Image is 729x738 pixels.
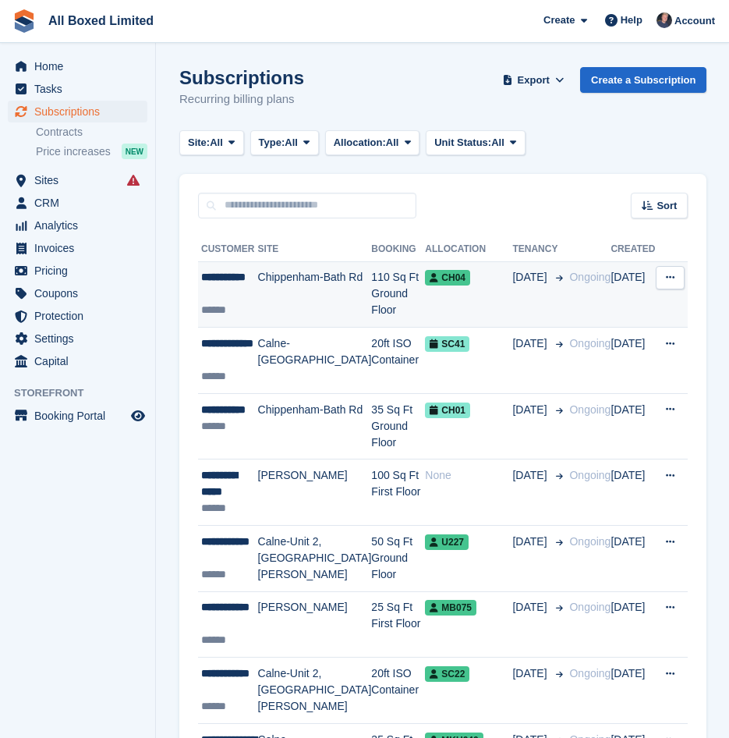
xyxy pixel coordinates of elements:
span: Home [34,55,128,77]
td: [PERSON_NAME] [258,591,372,658]
th: Allocation [425,237,512,262]
th: Customer [198,237,258,262]
a: menu [8,328,147,349]
td: 100 Sq Ft First Floor [371,459,425,526]
td: 35 Sq Ft Ground Floor [371,393,425,459]
i: Smart entry sync failures have occurred [127,174,140,186]
a: menu [8,350,147,372]
a: Create a Subscription [580,67,706,93]
span: SC22 [425,666,469,682]
span: Coupons [34,282,128,304]
p: Recurring billing plans [179,90,304,108]
span: Ongoing [569,667,610,679]
a: menu [8,237,147,259]
span: Allocation: [334,135,386,151]
span: [DATE] [512,335,550,352]
span: U227 [425,534,469,550]
button: Export [499,67,568,93]
span: Tasks [34,78,128,100]
a: menu [8,215,147,236]
a: menu [8,78,147,100]
span: Subscriptions [34,101,128,122]
span: Export [518,73,550,88]
span: Account [674,13,715,29]
td: [DATE] [610,526,655,592]
th: Created [610,237,655,262]
td: [DATE] [610,393,655,459]
button: Unit Status: All [426,130,525,156]
span: Analytics [34,215,128,236]
span: Invoices [34,237,128,259]
a: menu [8,101,147,122]
span: Capital [34,350,128,372]
span: Pricing [34,260,128,282]
td: [DATE] [610,591,655,658]
span: CH04 [425,270,470,286]
div: None [425,467,512,484]
td: 50 Sq Ft Ground Floor [371,526,425,592]
span: Ongoing [569,271,610,283]
span: Booking Portal [34,405,128,427]
a: menu [8,405,147,427]
td: 20ft ISO Container [371,658,425,724]
span: Storefront [14,385,155,401]
span: Ongoing [569,337,610,349]
span: Ongoing [569,469,610,481]
td: [DATE] [610,459,655,526]
a: menu [8,55,147,77]
span: Ongoing [569,601,610,613]
td: Calne-Unit 2, [GEOGRAPHIC_DATA][PERSON_NAME] [258,658,372,724]
a: Contracts [36,125,147,140]
span: All [285,135,298,151]
span: [DATE] [512,665,550,682]
td: [DATE] [610,261,655,328]
h1: Subscriptions [179,67,304,88]
span: Type: [259,135,285,151]
span: [DATE] [512,467,550,484]
a: All Boxed Limited [42,8,160,34]
button: Allocation: All [325,130,420,156]
div: NEW [122,144,147,159]
span: Site: [188,135,210,151]
span: [DATE] [512,402,550,418]
img: Dan Goss [656,12,672,28]
span: Price increases [36,144,111,159]
span: All [491,135,504,151]
a: menu [8,192,147,214]
td: 25 Sq Ft First Floor [371,591,425,658]
td: 20ft ISO Container [371,328,425,394]
span: [DATE] [512,269,550,286]
a: Price increases NEW [36,143,147,160]
td: [DATE] [610,658,655,724]
span: Create [543,12,575,28]
span: All [210,135,223,151]
td: Calne-Unit 2, [GEOGRAPHIC_DATA][PERSON_NAME] [258,526,372,592]
th: Tenancy [512,237,563,262]
span: Ongoing [569,535,610,548]
td: 110 Sq Ft Ground Floor [371,261,425,328]
span: Unit Status: [434,135,491,151]
a: Preview store [129,406,147,425]
span: Sites [34,169,128,191]
span: MB075 [425,600,476,616]
span: CH01 [425,403,470,418]
th: Site [258,237,372,262]
a: menu [8,169,147,191]
span: [DATE] [512,599,550,616]
img: stora-icon-8386f47178a22dfd0bd8f6a31ec36ba5ce8667c1dd55bd0f319d3a0aa187defe.svg [12,9,36,33]
span: CRM [34,192,128,214]
span: [DATE] [512,534,550,550]
td: Chippenham-Bath Rd [258,393,372,459]
span: Sort [656,198,677,214]
td: [PERSON_NAME] [258,459,372,526]
a: menu [8,282,147,304]
td: [DATE] [610,328,655,394]
span: Protection [34,305,128,327]
td: Calne-[GEOGRAPHIC_DATA] [258,328,372,394]
button: Type: All [250,130,319,156]
th: Booking [371,237,425,262]
span: Ongoing [569,403,610,416]
a: menu [8,260,147,282]
span: Settings [34,328,128,349]
a: menu [8,305,147,327]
